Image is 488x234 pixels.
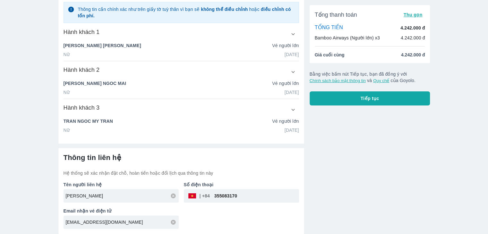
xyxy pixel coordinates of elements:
[64,28,100,36] h6: Hành khách 1
[401,35,425,41] p: 4.242.000 đ
[285,127,299,133] p: [DATE]
[373,78,389,83] button: Quy chế
[401,10,425,19] button: Thu gọn
[272,118,299,124] p: Vé người lớn
[272,80,299,87] p: Vé người lớn
[404,12,423,17] span: Thu gọn
[315,24,343,31] p: TỔNG TIỀN
[272,42,299,49] p: Vé người lớn
[401,52,425,58] span: 4.242.000 đ
[64,66,100,74] h6: Hành khách 2
[361,95,379,102] span: Tiếp tục
[64,153,299,162] h6: Thông tin liên hệ
[64,118,113,124] p: TRAN NGOC MY TRAN
[78,6,295,19] p: Thông tin cần chính xác như trên giấy tờ tuỳ thân vì bạn sẽ hoặc
[184,182,214,187] b: Số điện thoại
[315,11,357,19] span: Tổng thanh toán
[66,193,179,199] input: Ví dụ: NGUYEN VAN A
[201,7,248,12] strong: không thể điều chỉnh
[400,25,425,31] p: 4.242.000 đ
[64,80,126,87] p: [PERSON_NAME] NGOC MAI
[310,91,430,105] button: Tiếp tục
[64,104,100,112] h6: Hành khách 3
[310,78,366,83] button: Chính sách bảo mật thông tin
[64,89,70,96] p: Nữ
[64,208,112,213] b: Email nhận vé điện tử
[64,182,102,187] b: Tên người liên hệ
[64,170,299,176] p: Hệ thống sẽ xác nhận đặt chỗ, hoàn tiền hoặc đổi lịch qua thông tin này
[285,89,299,96] p: [DATE]
[315,52,345,58] span: Giá cuối cùng
[64,42,141,49] p: [PERSON_NAME] [PERSON_NAME]
[64,51,70,58] p: Nữ
[64,127,70,133] p: Nữ
[315,35,380,41] p: Bamboo Airways (Người lớn) x3
[310,71,430,84] p: Bằng việc bấm nút Tiếp tục, bạn đã đồng ý với và của Goyolo.
[285,51,299,58] p: [DATE]
[66,219,179,225] input: Ví dụ: abc@gmail.com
